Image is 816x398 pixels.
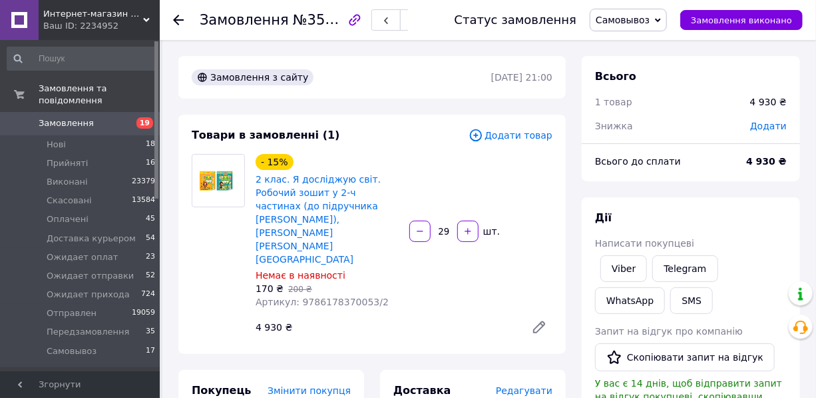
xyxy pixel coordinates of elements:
div: 4 930 ₴ [250,318,520,337]
span: Запит на відгук про компанію [595,326,743,337]
a: 2 клас. Я досліджую світ. Робочий зошит у 2-ч частинах (до підручника [PERSON_NAME]), [PERSON_NAM... [256,174,381,265]
button: Замовлення виконано [680,10,803,30]
span: 52 [146,270,155,282]
span: 17 [146,345,155,357]
div: Замовлення з сайту [192,69,313,85]
span: Всього [595,70,636,83]
span: Отправлен [47,307,97,319]
span: Всього до сплати [595,156,681,167]
span: Доставка [393,384,451,397]
b: 4 930 ₴ [746,156,787,167]
div: Статус замовлення [455,13,577,27]
div: Повернутися назад [173,13,184,27]
span: 35 [146,326,155,338]
span: Додати [750,121,787,131]
span: №359247729 [293,11,387,28]
span: Нові [47,139,66,151]
time: [DATE] 21:00 [491,72,552,83]
span: 19059 [132,307,155,319]
span: 23379 [132,176,155,188]
span: 724 [141,289,155,301]
span: Написати покупцеві [595,238,694,249]
span: Интернет-магазин "КНИЖЕЧКА" [43,8,143,20]
span: 13584 [132,195,155,207]
span: Знижка [595,121,633,131]
span: Додати товар [469,128,552,143]
span: Замовлення та повідомлення [39,83,160,107]
img: 2 клас. Я досліджую світ. Робочий зошит у 2-ч частинах (до підручника Гільберг Т.Г.), Гільберг Т.... [192,171,244,191]
span: 18 [146,139,155,151]
span: Артикул: 9786178370053/2 [256,297,389,307]
span: Самовывоз [47,345,97,357]
span: Виконані [47,176,88,188]
span: Замовлення виконано [691,15,792,25]
span: Ожидает прихода [47,289,130,301]
span: 1 товар [595,97,632,107]
span: Редагувати [496,385,552,396]
span: 19 [136,117,153,129]
span: 200 ₴ [288,285,312,294]
span: Скасовані [47,195,92,207]
span: 45 [146,213,155,225]
span: 23 [146,251,155,263]
button: Скопіювати запит на відгук [595,343,775,371]
span: Замовлення [39,117,94,129]
a: Viber [600,255,647,282]
span: Ожидает отправки [47,270,134,282]
span: Замовлення [200,12,289,28]
span: 54 [146,233,155,245]
div: шт. [480,225,501,238]
span: Покупець [192,384,252,397]
span: 16 [146,157,155,169]
span: Доставка курьером [47,233,136,245]
span: Прийняті [47,157,88,169]
input: Пошук [7,47,156,71]
span: Передзамовлення [47,326,129,338]
div: Ваш ID: 2234952 [43,20,160,32]
div: 4 930 ₴ [750,95,787,109]
a: Telegram [652,255,717,282]
span: Змінити покупця [268,385,351,396]
span: Товари в замовленні (1) [192,129,340,141]
span: 170 ₴ [256,283,284,294]
button: SMS [670,287,713,314]
span: Ожидает оплат [47,251,118,263]
a: Редагувати [526,314,552,341]
div: - 15% [256,154,294,170]
span: Дії [595,211,612,224]
span: Оплачені [47,213,89,225]
span: Немає в наявності [256,270,345,281]
span: Самовывоз [596,15,650,25]
a: WhatsApp [595,287,665,314]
